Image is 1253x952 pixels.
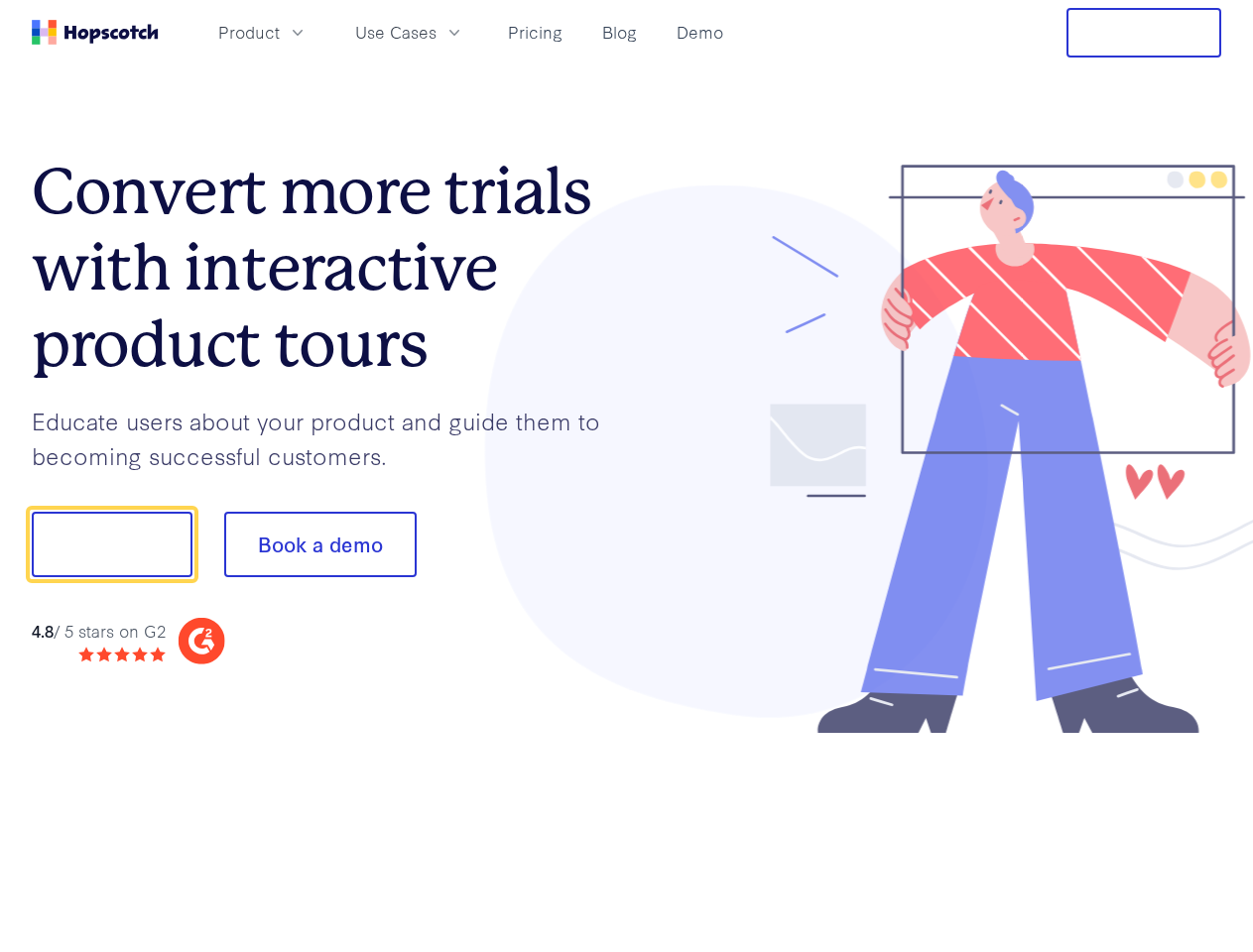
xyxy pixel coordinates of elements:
[355,20,437,45] span: Use Cases
[32,154,627,382] h1: Convert more trials with interactive product tours
[669,16,731,49] a: Demo
[1066,8,1221,58] button: Free Trial
[224,512,417,577] button: Book a demo
[32,619,166,644] div: / 5 stars on G2
[32,512,192,577] button: Show me!
[32,20,159,45] a: Home
[32,404,627,472] p: Educate users about your product and guide them to becoming successful customers.
[594,16,645,49] a: Blog
[218,20,280,45] span: Product
[500,16,570,49] a: Pricing
[343,16,476,49] button: Use Cases
[32,619,54,642] strong: 4.8
[206,16,319,49] button: Product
